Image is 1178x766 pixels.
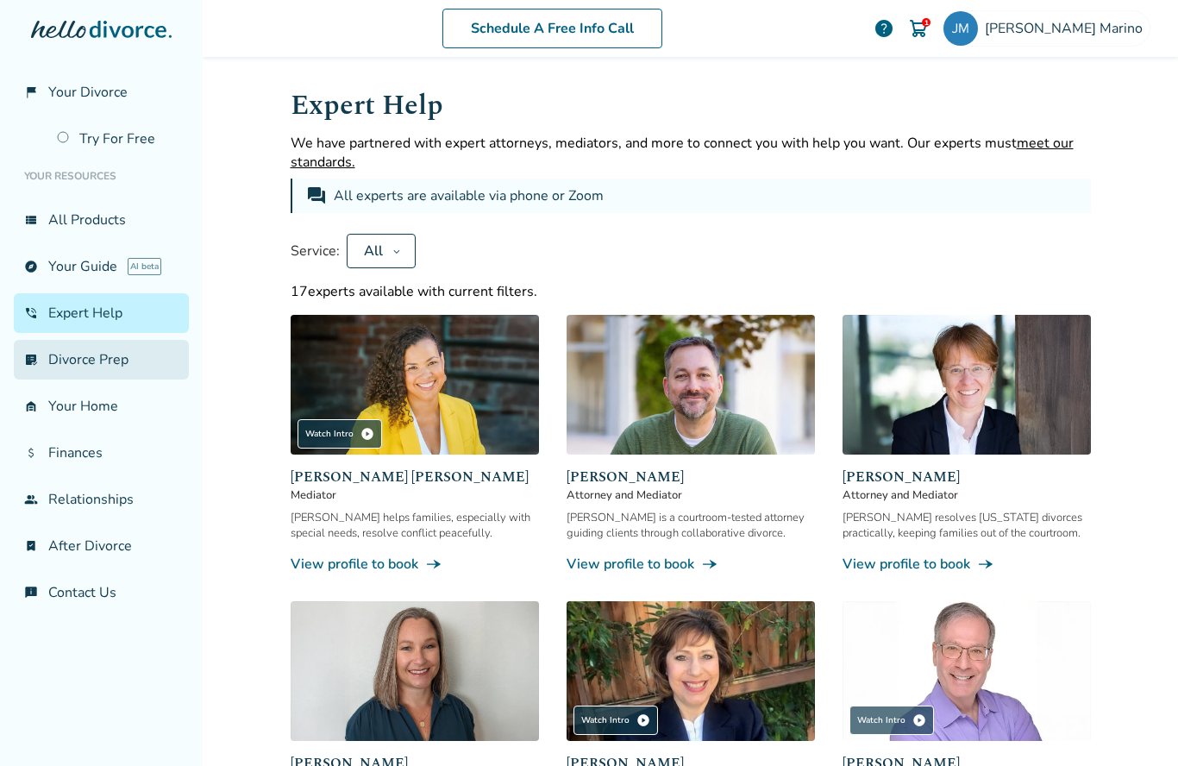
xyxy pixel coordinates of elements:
[636,713,650,727] span: play_circle
[291,555,539,574] a: View profile to bookline_end_arrow_notch
[425,556,442,573] span: line_end_arrow_notch
[298,419,382,449] div: Watch Intro
[843,510,1091,541] div: [PERSON_NAME] resolves [US_STATE] divorces practically, keeping families out of the courtroom.
[291,134,1091,172] p: We have partnered with expert attorneys, mediators, and more to connect you with help you want. O...
[567,510,815,541] div: [PERSON_NAME] is a courtroom-tested attorney guiding clients through collaborative divorce.
[843,467,1091,487] span: [PERSON_NAME]
[14,200,189,240] a: view_listAll Products
[14,340,189,380] a: list_alt_checkDivorce Prep
[874,18,894,39] a: help
[573,706,658,735] div: Watch Intro
[567,601,815,741] img: Sandra Giudici
[291,315,539,455] img: Claudia Brown Coulter
[24,586,38,600] span: chat_info
[48,83,128,102] span: Your Divorce
[912,713,926,727] span: play_circle
[14,480,189,519] a: groupRelationships
[291,282,1091,301] div: 17 experts available with current filters.
[442,9,662,48] a: Schedule A Free Info Call
[291,487,539,503] span: Mediator
[128,258,161,275] span: AI beta
[567,487,815,503] span: Attorney and Mediator
[24,353,38,367] span: list_alt_check
[14,386,189,426] a: garage_homeYour Home
[334,185,607,206] div: All experts are available via phone or Zoom
[360,427,374,441] span: play_circle
[291,242,340,261] span: Service:
[291,85,1091,127] h1: Expert Help
[943,11,978,46] img: jmarino949@gmail.com
[24,260,38,273] span: explore
[843,601,1091,741] img: Jeff Landers
[843,487,1091,503] span: Attorney and Mediator
[361,242,385,261] div: All
[47,119,189,159] a: Try For Free
[24,493,38,506] span: group
[14,247,189,286] a: exploreYour GuideAI beta
[24,446,38,460] span: attach_money
[24,306,38,320] span: phone_in_talk
[908,18,929,39] img: Cart
[14,526,189,566] a: bookmark_checkAfter Divorce
[843,315,1091,455] img: Anne Mania
[24,539,38,553] span: bookmark_check
[14,573,189,612] a: chat_infoContact Us
[24,85,38,99] span: flag_2
[291,134,1074,172] span: meet our standards.
[977,556,994,573] span: line_end_arrow_notch
[1092,683,1178,766] iframe: Chat Widget
[14,72,189,112] a: flag_2Your Divorce
[701,556,718,573] span: line_end_arrow_notch
[567,467,815,487] span: [PERSON_NAME]
[922,18,930,27] div: 1
[306,185,327,206] span: forum
[567,555,815,574] a: View profile to bookline_end_arrow_notch
[291,510,539,541] div: [PERSON_NAME] helps families, especially with special needs, resolve conflict peacefully.
[24,399,38,413] span: garage_home
[14,293,189,333] a: phone_in_talkExpert Help
[567,315,815,455] img: Neil Forester
[291,601,539,741] img: Desiree Howard
[24,213,38,227] span: view_list
[14,433,189,473] a: attach_moneyFinances
[291,467,539,487] span: [PERSON_NAME] [PERSON_NAME]
[14,159,189,193] li: Your Resources
[843,555,1091,574] a: View profile to bookline_end_arrow_notch
[985,19,1150,38] span: [PERSON_NAME] Marino
[849,706,934,735] div: Watch Intro
[347,234,416,268] button: All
